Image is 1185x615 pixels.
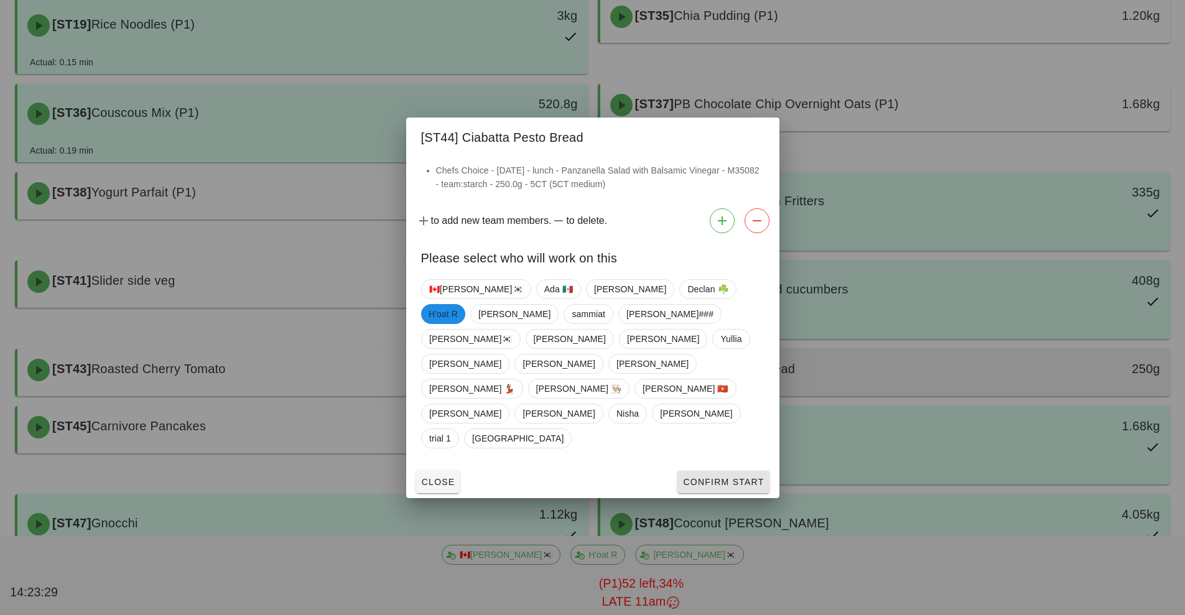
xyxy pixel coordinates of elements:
[720,330,741,348] span: Yullia
[406,238,779,274] div: Please select who will work on this
[536,379,621,398] span: [PERSON_NAME] 👨🏼‍🍳
[523,354,595,373] span: [PERSON_NAME]
[416,471,460,493] button: Close
[660,404,732,423] span: [PERSON_NAME]
[406,203,779,238] div: to add new team members. to delete.
[643,379,728,398] span: [PERSON_NAME] 🇻🇳
[687,280,728,298] span: Declan ☘️
[572,305,605,323] span: sammiat
[478,305,550,323] span: [PERSON_NAME]
[533,330,605,348] span: [PERSON_NAME]
[429,280,523,298] span: 🇨🇦[PERSON_NAME]🇰🇷
[616,354,688,373] span: [PERSON_NAME]
[616,404,638,423] span: Nisha
[523,404,595,423] span: [PERSON_NAME]
[421,477,455,487] span: Close
[429,304,458,324] span: H'oat R
[593,280,666,298] span: [PERSON_NAME]
[406,118,779,154] div: [ST44] Ciabatta Pesto Bread
[627,330,699,348] span: [PERSON_NAME]
[429,354,501,373] span: [PERSON_NAME]
[677,471,769,493] button: Confirm Start
[436,164,764,191] li: Chefs Choice - [DATE] - lunch - Panzanella Salad with Balsamic Vinegar - M35082 - team:starch - 2...
[429,330,513,348] span: [PERSON_NAME]🇰🇷
[682,477,764,487] span: Confirm Start
[429,404,501,423] span: [PERSON_NAME]
[429,379,515,398] span: [PERSON_NAME] 💃🏽
[472,429,563,448] span: [GEOGRAPHIC_DATA]
[429,429,451,448] span: trial 1
[544,280,572,298] span: Ada 🇲🇽
[626,305,713,323] span: [PERSON_NAME]###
